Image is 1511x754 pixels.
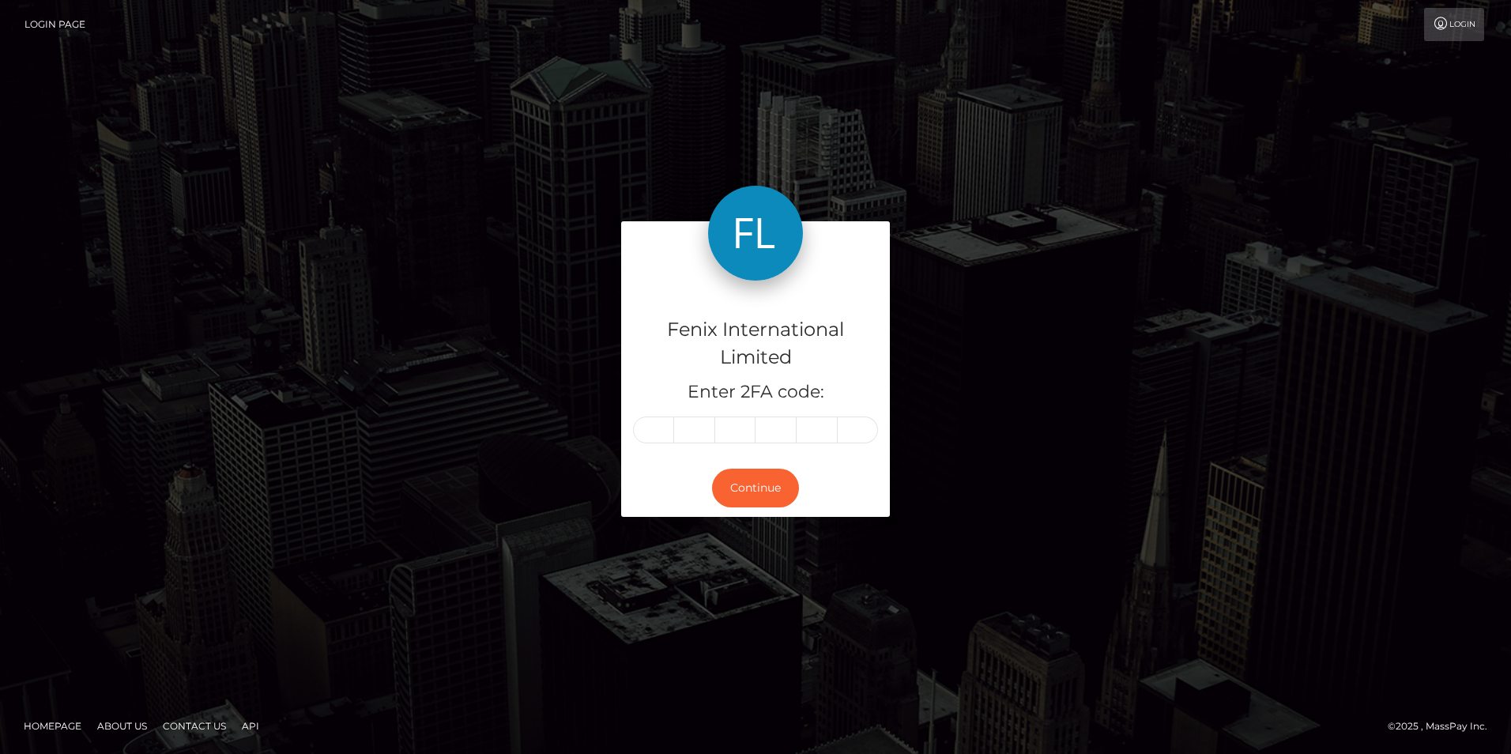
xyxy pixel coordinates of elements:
img: Fenix International Limited [708,186,803,281]
div: © 2025 , MassPay Inc. [1388,718,1499,735]
h4: Fenix International Limited [633,316,878,371]
a: API [236,714,266,738]
a: Contact Us [156,714,232,738]
a: About Us [91,714,153,738]
h5: Enter 2FA code: [633,380,878,405]
a: Login [1424,8,1484,41]
a: Login Page [24,8,85,41]
button: Continue [712,469,799,507]
a: Homepage [17,714,88,738]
